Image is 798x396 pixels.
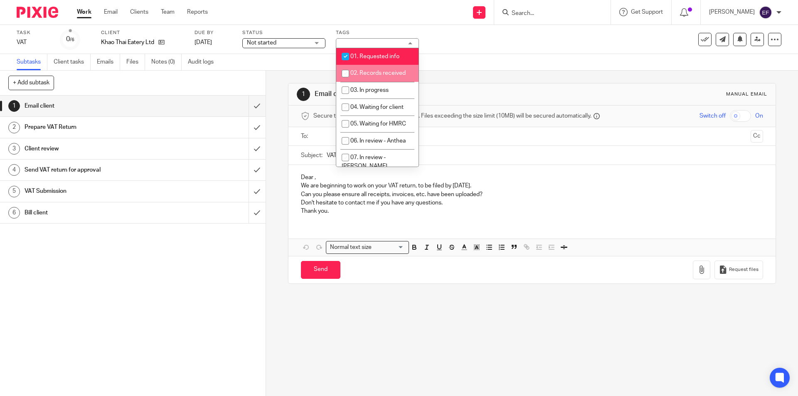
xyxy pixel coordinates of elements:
span: Normal text size [328,243,373,252]
span: 04. Waiting for client [350,104,404,110]
span: 06. In review - Anthea [350,138,406,144]
div: Search for option [326,241,409,254]
a: Team [161,8,175,16]
small: /6 [70,37,74,42]
a: Notes (0) [151,54,182,70]
div: Manual email [726,91,767,98]
span: 03. In progress [350,87,389,93]
span: Secure the attachments in this message. Files exceeding the size limit (10MB) will be secured aut... [313,112,591,120]
button: Request files [714,261,763,279]
a: Client tasks [54,54,91,70]
button: + Add subtask [8,76,54,90]
p: Can you please ensure all receipts, invoices, etc. have been uploaded? [301,190,763,199]
span: 05. Waiting for HMRC [350,121,406,127]
h1: Bill client [25,207,168,219]
div: 1 [8,100,20,112]
label: Status [242,30,325,36]
a: Files [126,54,145,70]
a: Subtasks [17,54,47,70]
span: Switch off [699,112,726,120]
span: 07. In review - [PERSON_NAME] [342,155,387,169]
a: Emails [97,54,120,70]
h1: Prepare VAT Return [25,121,168,133]
div: 0 [66,34,74,44]
div: 3 [8,143,20,155]
span: Request files [729,266,759,273]
label: Client [101,30,184,36]
div: VAT [17,38,50,47]
p: Dear , [301,173,763,182]
label: To: [301,132,310,140]
div: 2 [8,122,20,133]
h1: Email client [25,100,168,112]
span: 01. Requested info [350,54,399,59]
div: 6 [8,207,20,219]
p: Khao Thai Eatery Ltd [101,38,154,47]
h1: VAT Submission [25,185,168,197]
input: Send [301,261,340,279]
span: Not started [247,40,276,46]
label: Task [17,30,50,36]
button: Cc [751,130,763,143]
p: [PERSON_NAME] [709,8,755,16]
span: On [755,112,763,120]
h1: Email client [315,90,550,98]
h1: Send VAT return for approval [25,164,168,176]
div: 4 [8,164,20,176]
h1: Client review [25,143,168,155]
p: Don't hesitate to contact me if you have any questions. [301,199,763,207]
img: Pixie [17,7,58,18]
span: [DATE] [195,39,212,45]
a: Reports [187,8,208,16]
label: Due by [195,30,232,36]
span: 02. Records received [350,70,406,76]
a: Audit logs [188,54,220,70]
label: Tags [336,30,419,36]
a: Clients [130,8,148,16]
a: Work [77,8,91,16]
img: svg%3E [759,6,772,19]
p: We are beginning to work on your VAT return, to be filed by [DATE]. [301,182,763,190]
div: 5 [8,186,20,197]
div: 1 [297,88,310,101]
input: Search for option [374,243,404,252]
p: Thank you. [301,207,763,215]
a: Email [104,8,118,16]
label: Subject: [301,151,323,160]
input: Search [511,10,586,17]
span: Get Support [631,9,663,15]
